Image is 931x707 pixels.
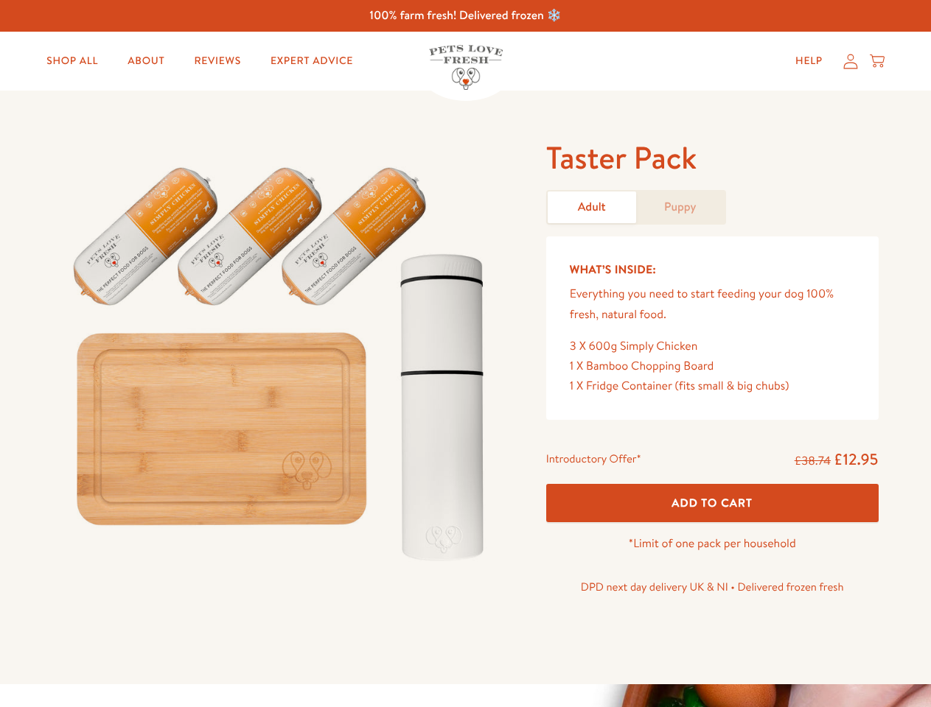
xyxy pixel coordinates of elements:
a: Adult [548,191,636,223]
span: 1 X Bamboo Chopping Board [570,358,714,374]
a: Help [784,46,834,76]
img: Pets Love Fresh [429,45,503,90]
a: About [116,46,176,76]
span: £12.95 [834,449,879,470]
button: Add To Cart [546,484,879,523]
p: *Limit of one pack per household [546,534,879,554]
div: Introductory Offer* [546,449,641,471]
img: Taster Pack - Adult [53,138,511,577]
span: Add To Cart [672,495,753,510]
p: Everything you need to start feeding your dog 100% fresh, natural food. [570,284,855,324]
p: DPD next day delivery UK & NI • Delivered frozen fresh [546,577,879,597]
s: £38.74 [795,453,831,469]
a: Puppy [636,191,725,223]
h5: What’s Inside: [570,260,855,279]
a: Shop All [35,46,110,76]
div: 3 X 600g Simply Chicken [570,337,855,356]
a: Expert Advice [259,46,365,76]
h1: Taster Pack [546,138,879,178]
a: Reviews [182,46,252,76]
div: 1 X Fridge Container (fits small & big chubs) [570,376,855,396]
